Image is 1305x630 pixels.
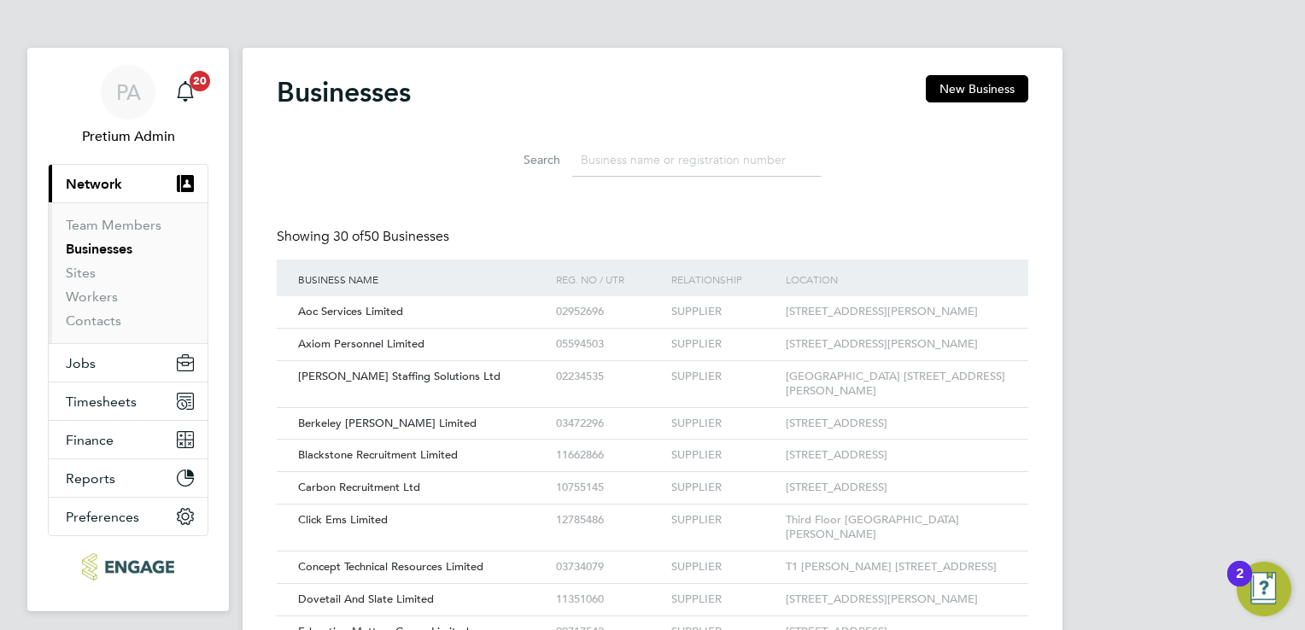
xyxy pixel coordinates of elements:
[781,584,1011,615] div: [STREET_ADDRESS][PERSON_NAME]
[667,440,781,471] div: SUPPLIER
[294,471,1011,486] a: Carbon Recruitment Ltd10755145SUPPLIER[STREET_ADDRESS]
[552,260,666,299] div: Reg. No / UTR
[781,260,1011,299] div: Location
[667,361,781,393] div: SUPPLIER
[294,615,1011,630] a: Education Matters Group Limited09717542SUPPLIER[STREET_ADDRESS]
[1237,562,1291,616] button: Open Resource Center, 2 new notifications
[66,241,132,257] a: Businesses
[667,551,781,583] div: SUPPLIER
[298,480,420,494] span: Carbon Recruitment Ltd
[667,408,781,440] div: SUPPLIER
[552,584,666,615] div: 11351060
[483,152,560,167] label: Search
[298,559,483,574] span: Concept Technical Resources Limited
[48,65,208,147] a: PAPretium Admin
[66,176,122,192] span: Network
[667,260,781,299] div: Relationship
[66,432,114,448] span: Finance
[572,143,822,177] input: Business name or registration number
[66,509,139,525] span: Preferences
[667,329,781,360] div: SUPPLIER
[552,440,666,471] div: 11662866
[667,472,781,504] div: SUPPLIER
[294,551,1011,565] a: Concept Technical Resources Limited03734079SUPPLIERT1 [PERSON_NAME] [STREET_ADDRESS]
[48,553,208,580] a: Go to home page
[298,447,458,462] span: Blackstone Recruitment Limited
[298,369,500,383] span: [PERSON_NAME] Staffing Solutions Ltd
[116,81,141,103] span: PA
[66,265,96,281] a: Sites
[552,408,666,440] div: 03472296
[294,328,1011,342] a: Axiom Personnel Limited05594503SUPPLIER[STREET_ADDRESS][PERSON_NAME]
[298,416,477,430] span: Berkeley [PERSON_NAME] Limited
[333,228,449,245] span: 50 Businesses
[49,382,208,420] button: Timesheets
[27,48,229,611] nav: Main navigation
[298,304,403,318] span: Aoc Services Limited
[781,440,1011,471] div: [STREET_ADDRESS]
[49,344,208,382] button: Jobs
[294,439,1011,453] a: Blackstone Recruitment Limited11662866SUPPLIER[STREET_ADDRESS]
[667,296,781,328] div: SUPPLIER
[552,361,666,393] div: 02234535
[190,71,210,91] span: 20
[294,407,1011,422] a: Berkeley [PERSON_NAME] Limited03472296SUPPLIER[STREET_ADDRESS]
[294,295,1011,310] a: Aoc Services Limited02952696SUPPLIER[STREET_ADDRESS][PERSON_NAME]
[333,228,364,245] span: 30 of
[49,165,208,202] button: Network
[49,202,208,343] div: Network
[552,472,666,504] div: 10755145
[781,408,1011,440] div: [STREET_ADDRESS]
[552,329,666,360] div: 05594503
[277,228,453,246] div: Showing
[66,217,161,233] a: Team Members
[552,551,666,583] div: 03734079
[168,65,202,120] a: 20
[48,126,208,147] span: Pretium Admin
[298,512,388,527] span: Click Ems Limited
[294,260,552,299] div: Business Name
[66,289,118,305] a: Workers
[781,472,1011,504] div: [STREET_ADDRESS]
[552,296,666,328] div: 02952696
[552,505,666,536] div: 12785486
[926,75,1028,102] button: New Business
[298,336,424,351] span: Axiom Personnel Limited
[294,504,1011,518] a: Click Ems Limited12785486SUPPLIERThird Floor [GEOGRAPHIC_DATA][PERSON_NAME]
[781,329,1011,360] div: [STREET_ADDRESS][PERSON_NAME]
[781,551,1011,583] div: T1 [PERSON_NAME] [STREET_ADDRESS]
[82,553,173,580] img: ncclondon-logo-retina.png
[781,361,1011,407] div: [GEOGRAPHIC_DATA] [STREET_ADDRESS][PERSON_NAME]
[49,459,208,497] button: Reports
[294,583,1011,598] a: Dovetail And Slate Limited11351060SUPPLIER[STREET_ADDRESS][PERSON_NAME]
[781,296,1011,328] div: [STREET_ADDRESS][PERSON_NAME]
[781,505,1011,551] div: Third Floor [GEOGRAPHIC_DATA][PERSON_NAME]
[667,505,781,536] div: SUPPLIER
[66,312,121,329] a: Contacts
[667,584,781,615] div: SUPPLIER
[1236,574,1244,596] div: 2
[66,470,115,487] span: Reports
[66,355,96,371] span: Jobs
[49,498,208,535] button: Preferences
[49,421,208,458] button: Finance
[277,75,411,109] h2: Businesses
[294,360,1011,375] a: [PERSON_NAME] Staffing Solutions Ltd02234535SUPPLIER[GEOGRAPHIC_DATA] [STREET_ADDRESS][PERSON_NAME]
[298,592,434,606] span: Dovetail And Slate Limited
[66,394,137,410] span: Timesheets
